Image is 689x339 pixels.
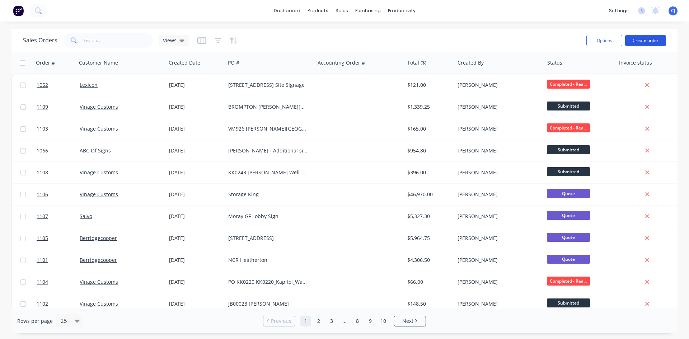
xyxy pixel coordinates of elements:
div: VM926 [PERSON_NAME][GEOGRAPHIC_DATA] - Braille [228,125,308,132]
a: Page 1 is your current page [300,316,311,326]
a: 1066 [37,140,80,161]
div: BROMPTON [PERSON_NAME][GEOGRAPHIC_DATA] [228,103,308,110]
span: Rows per page [17,317,53,325]
div: products [304,5,332,16]
span: Views [163,37,177,44]
div: $148.50 [407,300,449,307]
div: [PERSON_NAME] [458,147,537,154]
div: [DATE] [169,81,222,89]
div: [PERSON_NAME] [458,278,537,286]
a: Berridgecooper [80,235,117,241]
a: dashboard [270,5,304,16]
div: [DATE] [169,147,222,154]
div: [PERSON_NAME] [458,125,537,132]
a: Previous page [263,317,295,325]
div: [DATE] [169,278,222,286]
a: 1106 [37,184,80,205]
div: Created By [458,59,484,66]
div: settings [605,5,632,16]
div: $5,327.30 [407,213,449,220]
span: Completed - Rea... [547,123,590,132]
div: productivity [384,5,419,16]
span: 1107 [37,213,48,220]
div: Storage King [228,191,308,198]
a: Page 2 [313,316,324,326]
div: Invoice status [619,59,652,66]
div: PO KK0220 KK0220_Kapitol_WatersideHote [228,278,308,286]
div: [DATE] [169,213,222,220]
div: Order # [36,59,55,66]
span: 1101 [37,256,48,264]
div: [DATE] [169,191,222,198]
input: Search... [83,33,153,48]
div: $165.00 [407,125,449,132]
a: Next page [394,317,426,325]
div: $396.00 [407,169,449,176]
div: $121.00 [407,81,449,89]
a: 1109 [37,96,80,118]
div: $954.80 [407,147,449,154]
div: [PERSON_NAME] [458,169,537,176]
a: Jump forward [339,316,350,326]
span: 1108 [37,169,48,176]
a: ABC Of Signs [80,147,111,154]
span: 1066 [37,147,48,154]
img: Factory [13,5,24,16]
a: Page 8 [352,316,363,326]
span: 1052 [37,81,48,89]
div: [DATE] [169,300,222,307]
div: [STREET_ADDRESS] [228,235,308,242]
a: 1105 [37,227,80,249]
div: Moray GF Lobby Sign [228,213,308,220]
span: 1104 [37,278,48,286]
div: sales [332,5,352,16]
span: 1109 [37,103,48,110]
div: [PERSON_NAME] [458,235,537,242]
div: NCR Heatherton [228,256,308,264]
div: [DATE] [169,256,222,264]
span: Next [402,317,413,325]
a: 1052 [37,74,80,96]
div: PO # [228,59,239,66]
span: Submitted [547,145,590,154]
div: [PERSON_NAME] [458,300,537,307]
div: JB00023 [PERSON_NAME] [228,300,308,307]
div: Total ($) [407,59,426,66]
span: Quote [547,211,590,220]
button: Create order [625,35,666,46]
a: Page 10 [378,316,389,326]
div: $4,306.50 [407,256,449,264]
div: [DATE] [169,125,222,132]
a: Vinage Customs [80,103,118,110]
div: $66.00 [407,278,449,286]
div: [DATE] [169,235,222,242]
a: Vinage Customs [80,300,118,307]
span: Submitted [547,167,590,176]
div: [PERSON_NAME] [458,191,537,198]
div: [DATE] [169,169,222,176]
a: 1102 [37,293,80,315]
div: Created Date [169,59,200,66]
div: $1,339.25 [407,103,449,110]
div: [PERSON_NAME] - Additional signage ** REVISED [228,147,308,154]
div: [PERSON_NAME] [458,81,537,89]
div: [STREET_ADDRESS] Site Signage [228,81,308,89]
span: Submitted [547,102,590,110]
span: 1103 [37,125,48,132]
span: CJ [671,8,675,14]
div: $5,964.75 [407,235,449,242]
ul: Pagination [260,316,429,326]
span: 1105 [37,235,48,242]
a: Vinage Customs [80,278,118,285]
span: Completed - Rea... [547,277,590,286]
button: Options [586,35,622,46]
div: [PERSON_NAME] [458,213,537,220]
a: Vinage Customs [80,169,118,176]
a: Berridgecooper [80,256,117,263]
div: Customer Name [79,59,118,66]
span: Previous [271,317,291,325]
div: Status [547,59,562,66]
span: Quote [547,189,590,198]
a: Vinage Customs [80,125,118,132]
span: 1102 [37,300,48,307]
